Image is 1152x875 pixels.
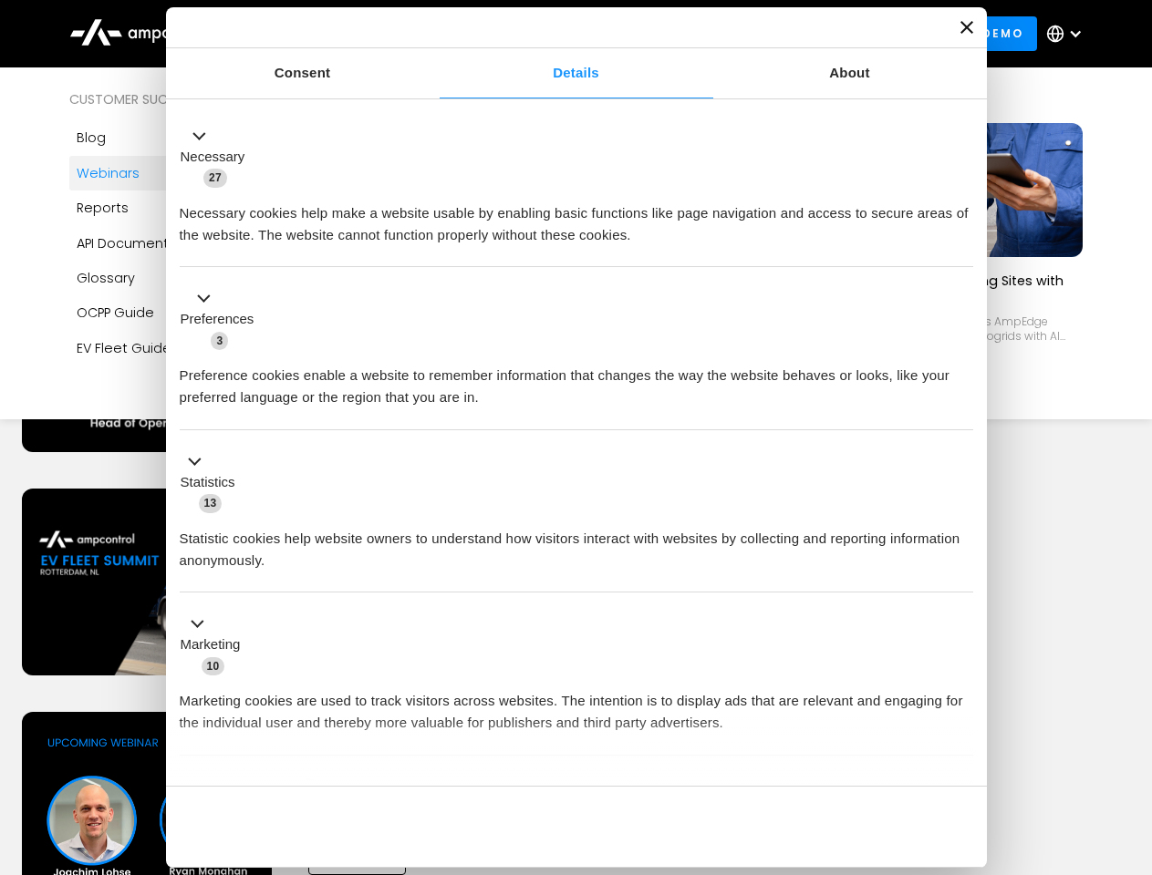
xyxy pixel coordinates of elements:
span: 3 [211,332,228,350]
button: Statistics (13) [180,450,246,514]
a: About [713,48,987,98]
a: API Documentation [69,226,296,261]
div: Reports [77,198,129,218]
button: Unclassified (2) [180,776,329,798]
button: Marketing (10) [180,613,252,677]
div: Preference cookies enable a website to remember information that changes the way the website beha... [180,351,973,408]
a: Reports [69,190,296,225]
div: EV Fleet Guide [77,338,171,358]
button: Necessary (27) [180,125,256,189]
div: Glossary [77,268,135,288]
a: Details [440,48,713,98]
label: Marketing [181,634,241,655]
div: Blog [77,128,106,148]
span: 2 [301,778,318,797]
label: Preferences [181,309,254,330]
a: Consent [166,48,440,98]
button: Preferences (3) [180,288,265,352]
div: Customer success [69,89,296,109]
div: Necessary cookies help make a website usable by enabling basic functions like page navigation and... [180,189,973,246]
div: Webinars [77,163,140,183]
div: Statistic cookies help website owners to understand how visitors interact with websites by collec... [180,514,973,571]
a: Webinars [69,156,296,190]
div: OCPP Guide [77,303,154,323]
a: EV Fleet Guide [69,331,296,365]
button: Close banner [960,21,973,34]
div: Marketing cookies are used to track visitors across websites. The intention is to display ads tha... [180,676,973,734]
span: 27 [203,169,227,187]
div: API Documentation [77,233,203,253]
label: Necessary [181,147,245,168]
label: Statistics [181,472,235,493]
span: 10 [202,657,225,675]
a: OCPP Guide [69,295,296,330]
a: Glossary [69,261,296,295]
button: Okay [711,800,972,853]
a: Blog [69,120,296,155]
span: 13 [199,494,223,512]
